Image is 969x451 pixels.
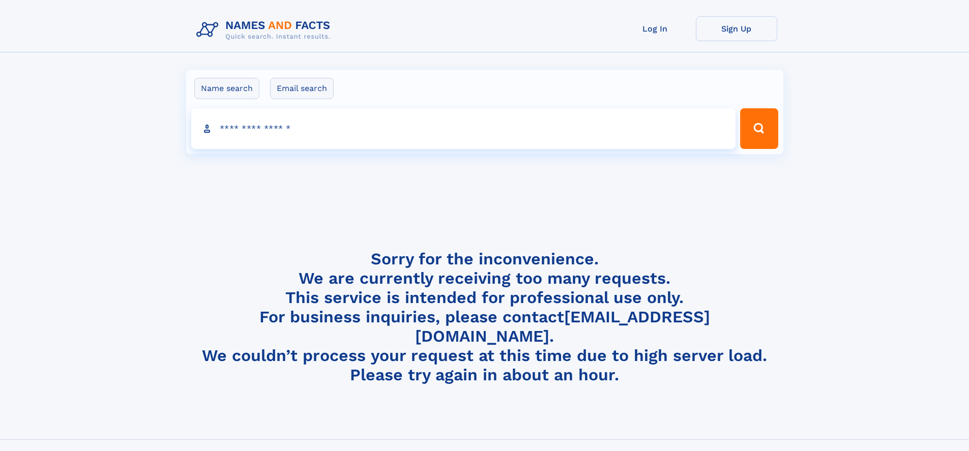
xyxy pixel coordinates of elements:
[194,78,259,99] label: Name search
[614,16,696,41] a: Log In
[192,16,339,44] img: Logo Names and Facts
[696,16,777,41] a: Sign Up
[740,108,778,149] button: Search Button
[191,108,736,149] input: search input
[270,78,334,99] label: Email search
[192,249,777,385] h4: Sorry for the inconvenience. We are currently receiving too many requests. This service is intend...
[415,307,710,346] a: [EMAIL_ADDRESS][DOMAIN_NAME]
